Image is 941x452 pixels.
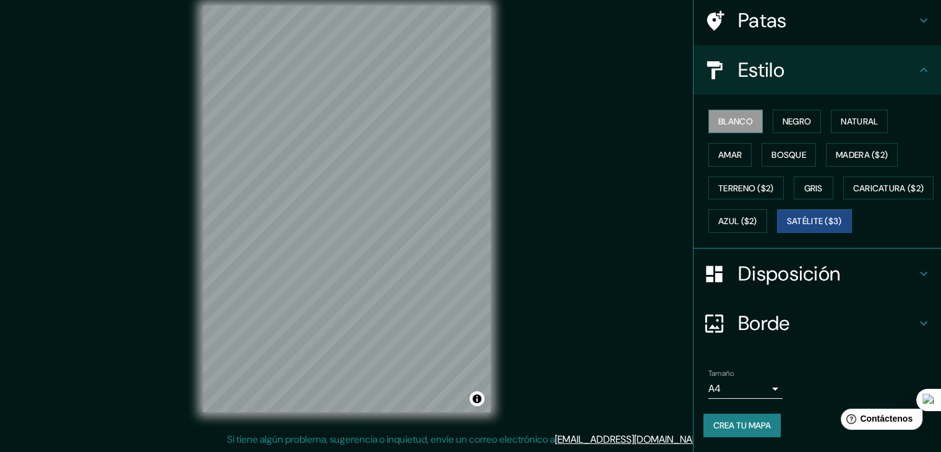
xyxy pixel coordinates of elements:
[708,379,783,399] div: A4
[718,116,753,127] font: Blanco
[794,176,833,200] button: Gris
[826,143,898,167] button: Madera ($2)
[787,216,842,227] font: Satélite ($3)
[708,143,752,167] button: Amar
[203,6,491,412] canvas: Mapa
[831,110,888,133] button: Natural
[718,183,774,194] font: Terreno ($2)
[853,183,924,194] font: Caricatura ($2)
[555,433,708,446] a: [EMAIL_ADDRESS][DOMAIN_NAME]
[738,7,787,33] font: Patas
[773,110,822,133] button: Negro
[703,414,781,437] button: Crea tu mapa
[708,209,767,233] button: Azul ($2)
[777,209,852,233] button: Satélite ($3)
[694,298,941,348] div: Borde
[843,176,934,200] button: Caricatura ($2)
[470,391,484,406] button: Activar o desactivar atribución
[771,149,806,160] font: Bosque
[708,368,734,378] font: Tamaño
[738,310,790,336] font: Borde
[804,183,823,194] font: Gris
[762,143,816,167] button: Bosque
[708,110,763,133] button: Blanco
[718,149,742,160] font: Amar
[708,176,784,200] button: Terreno ($2)
[836,149,888,160] font: Madera ($2)
[738,261,840,287] font: Disposición
[783,116,812,127] font: Negro
[738,57,784,83] font: Estilo
[708,382,721,395] font: A4
[841,116,878,127] font: Natural
[694,249,941,298] div: Disposición
[694,45,941,95] div: Estilo
[831,404,927,438] iframe: Lanzador de widgets de ayuda
[718,216,757,227] font: Azul ($2)
[227,433,555,446] font: Si tiene algún problema, sugerencia o inquietud, envíe un correo electrónico a
[713,420,771,431] font: Crea tu mapa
